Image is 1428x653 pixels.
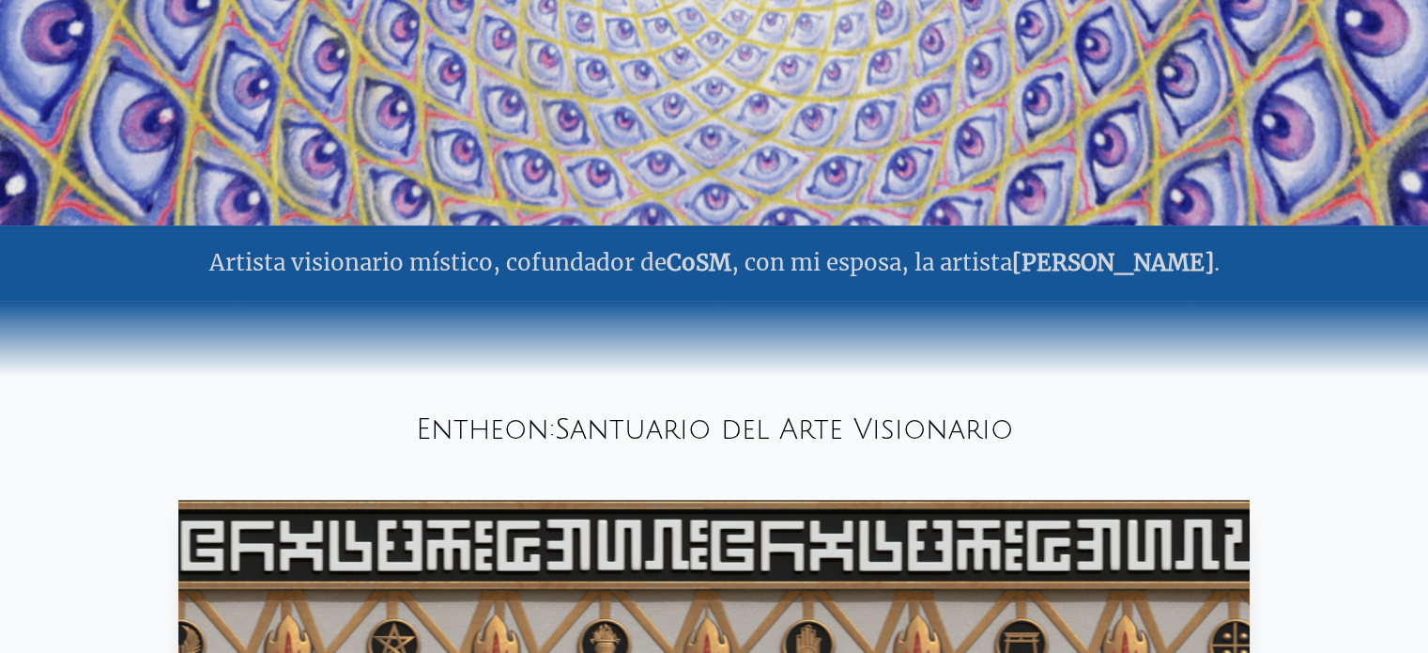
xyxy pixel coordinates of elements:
a: CoSM [667,248,731,277]
font: . [1214,248,1220,277]
font: Artista visionario místico, cofundador de [209,248,667,277]
font: Santuario del Arte Visionario [555,414,1013,445]
font: , con mi esposa, la artista [731,248,1012,277]
font: Entheon: [416,414,555,445]
a: [PERSON_NAME] [1012,248,1214,277]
